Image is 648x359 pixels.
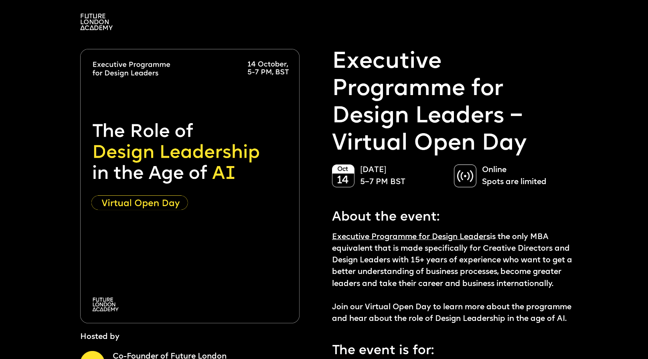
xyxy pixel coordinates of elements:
[80,14,113,30] img: A logo saying in 3 lines: Future London Academy
[482,164,568,188] p: Online Spots are limited
[360,164,446,188] p: [DATE] 5–7 PM BST
[332,203,576,227] p: About the event:
[80,331,119,343] p: Hosted by
[332,233,490,241] a: Executive Programme for Design Leaders
[332,49,576,158] p: Executive Programme for Design Leaders – Virtual Open Day
[332,231,576,325] p: is the only MBA equivalent that is made specifically for Creative Directors and Design Leaders wi...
